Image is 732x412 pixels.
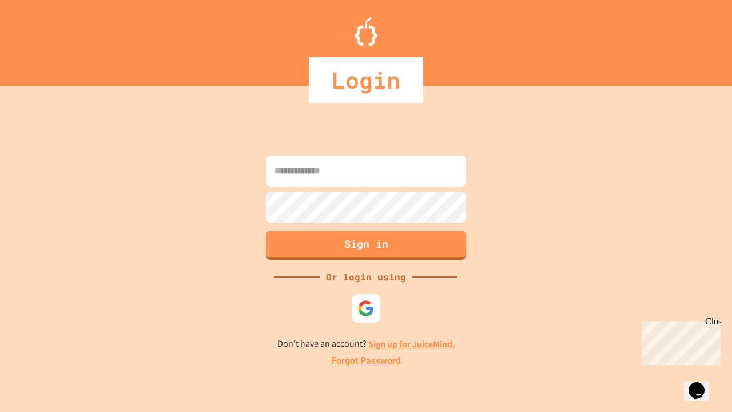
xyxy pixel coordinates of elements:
iframe: chat widget [684,366,721,401]
button: Sign in [266,231,466,260]
a: Forgot Password [331,354,401,368]
a: Sign up for JuiceMind. [368,338,455,350]
img: google-icon.svg [357,300,375,317]
div: Login [309,57,423,103]
img: Logo.svg [355,17,377,46]
div: Chat with us now!Close [5,5,79,73]
div: Or login using [320,270,412,284]
p: Don't have an account? [277,337,455,351]
iframe: chat widget [637,316,721,365]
